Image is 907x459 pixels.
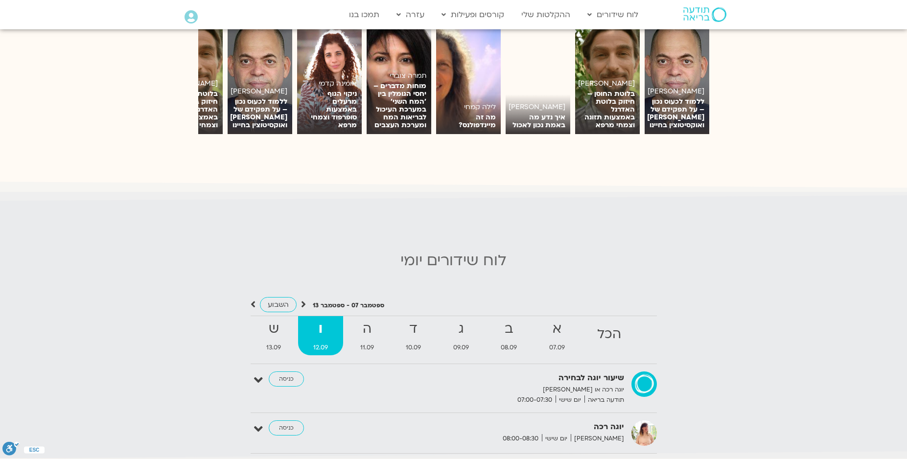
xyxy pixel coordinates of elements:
span: [PERSON_NAME] [571,434,624,444]
a: לוח שידורים [582,5,643,24]
p: מוחות מדברים – יחסי הגומלין בין 'המח השני' במערכת העיכול לבריאות המח ומערכת העצבים [372,82,426,129]
a: ו12.09 [298,316,343,355]
img: %D7%AA%D7%9E%D7%99%D7%A8-%D7%90%D7%A9%D7%9E%D7%9F-e1601904146928-2.jpg [228,7,292,134]
a: ש13.09 [252,316,297,355]
h6: [PERSON_NAME] [580,80,635,88]
p: בלוטת החוסן – חיזוק בלוטת האדרנל באמצעות תזונה וצמחי מרפא [580,90,635,129]
a: עזרה [392,5,429,24]
strong: א [534,318,580,340]
a: א07.09 [534,316,580,355]
span: 08:00-08:30 [499,434,542,444]
p: איך נדע מה באמת נכון לאכול [511,114,565,129]
span: 10.09 [391,343,436,353]
a: כניסה [269,420,304,436]
img: %D7%AA%D7%9E%D7%99%D7%A8-%D7%90%D7%A9%D7%9E%D7%9F-e1601904146928-2.jpg [645,7,709,134]
a: ד10.09 [391,316,436,355]
strong: יוגה רכה [384,420,624,434]
strong: הכל [582,323,636,345]
p: ניקוי הגוף מרעלים באמצעות סופרפוד וצמחי מרפא [302,90,357,129]
span: 11.09 [345,343,389,353]
a: תמכו בנו [344,5,384,24]
img: תודעה בריאה [683,7,726,22]
p: ספטמבר 07 - ספטמבר 13 [313,300,384,311]
h6: אומינה קדמי [302,80,357,88]
strong: ב [486,318,533,340]
strong: ש [252,318,297,340]
strong: ד [391,318,436,340]
span: 07.09 [534,343,580,353]
span: 13.09 [252,343,297,353]
a: ג09.09 [438,316,484,355]
h6: לילה קמחי [441,103,496,111]
a: הכל [582,316,636,355]
h6: [PERSON_NAME] [650,88,704,95]
p: ללמוד לכעוס נכון – על תפקידם של [PERSON_NAME] ואוקסיטוצין בחיינו [650,98,704,129]
span: 12.09 [298,343,343,353]
strong: שיעור יוגה לבחירה [384,371,624,385]
h6: [PERSON_NAME] [511,103,565,111]
a: ב08.09 [486,316,533,355]
p: מה זה מיינדפולנס? [441,114,496,129]
span: השבוע [268,300,289,309]
span: 07:00-07:30 [514,395,556,405]
span: 09.09 [438,343,484,353]
span: תודעה בריאה [584,395,624,405]
img: %D7%90%D7%95%D7%9E%D7%99%D7%A0%D7%94-%D7%A7%D7%93%D7%9E%D7%99-1.jpg [297,7,362,134]
h6: תמרה צוברי [372,72,426,80]
strong: ה [345,318,389,340]
span: 08.09 [486,343,533,353]
img: %D7%99%D7%92%D7%90%D7%9C-%D7%A7%D7%95%D7%98%D7%99%D7%9F.jpg [575,7,640,134]
a: ה11.09 [345,316,389,355]
span: יום שישי [556,395,584,405]
img: %D7%90%D7%95%D7%A4%D7%99%D7%A8-%D7%A4%D7%95%D7%92%D7%9C-1.jpg [506,7,570,134]
a: כניסה [269,371,304,387]
h6: [PERSON_NAME] [233,88,287,95]
p: יוגה רכה או [PERSON_NAME] [384,385,624,395]
strong: ו [298,318,343,340]
a: השבוע [260,297,297,312]
a: ההקלטות שלי [516,5,575,24]
a: קורסים ופעילות [437,5,509,24]
img: %D7%9E%D7%99%D7%99%D7%A0%D7%93%D7%A4%D7%95%D7%9C%D7%A0%D7%A1.jpg [436,7,501,134]
h2: לוח שידורים יומי [5,252,902,269]
span: יום שישי [542,434,571,444]
strong: ג [438,318,484,340]
p: ללמוד לכעוס נכון – על תפקידם של [PERSON_NAME] ואוקסיטוצין בחיינו [233,98,287,129]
